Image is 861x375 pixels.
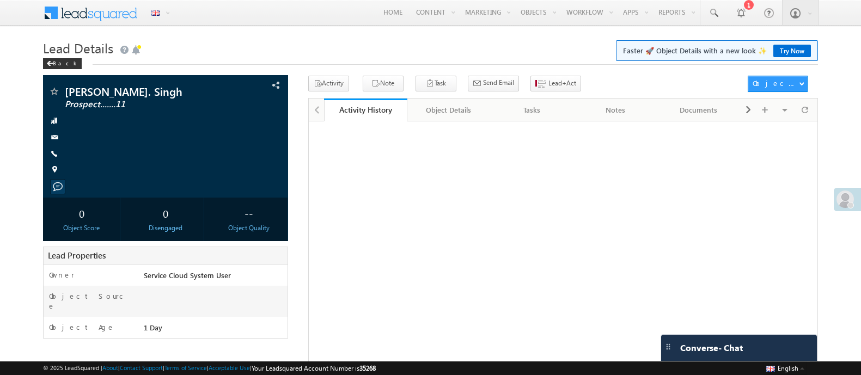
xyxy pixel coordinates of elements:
[209,364,250,371] a: Acceptable Use
[213,203,285,223] div: --
[102,364,118,371] a: About
[43,363,376,373] span: © 2025 LeadSquared | | | | |
[753,78,799,88] div: Object Actions
[664,342,673,351] img: carter-drag
[46,223,117,233] div: Object Score
[499,103,564,116] div: Tasks
[332,104,399,115] div: Activity History
[363,76,404,91] button: Note
[583,103,648,116] div: Notes
[130,203,201,223] div: 0
[308,76,349,91] button: Activity
[773,45,811,57] a: Try Now
[49,291,132,311] label: Object Source
[46,203,117,223] div: 0
[141,322,288,337] div: 1 Day
[657,99,741,121] a: Documents
[252,364,376,372] span: Your Leadsquared Account Number is
[49,270,75,280] label: Owner
[43,58,82,69] div: Back
[623,45,811,56] span: Faster 🚀 Object Details with a new look ✨
[49,322,115,332] label: Object Age
[164,364,207,371] a: Terms of Service
[491,99,574,121] a: Tasks
[144,271,231,280] span: Service Cloud System User
[416,103,481,116] div: Object Details
[213,223,285,233] div: Object Quality
[43,39,113,57] span: Lead Details
[359,364,376,372] span: 35268
[48,250,106,261] span: Lead Properties
[574,99,657,121] a: Notes
[680,343,743,353] span: Converse - Chat
[748,76,808,92] button: Object Actions
[530,76,581,91] button: Lead+Act
[43,58,87,67] a: Back
[407,99,491,121] a: Object Details
[416,76,456,91] button: Task
[65,99,217,110] span: Prospect.......11
[548,78,576,88] span: Lead+Act
[483,78,514,88] span: Send Email
[65,86,217,97] span: [PERSON_NAME]. Singh
[324,99,407,121] a: Activity History
[778,364,798,372] span: English
[130,223,201,233] div: Disengaged
[468,76,519,91] button: Send Email
[120,364,163,371] a: Contact Support
[764,361,807,374] button: English
[666,103,731,116] div: Documents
